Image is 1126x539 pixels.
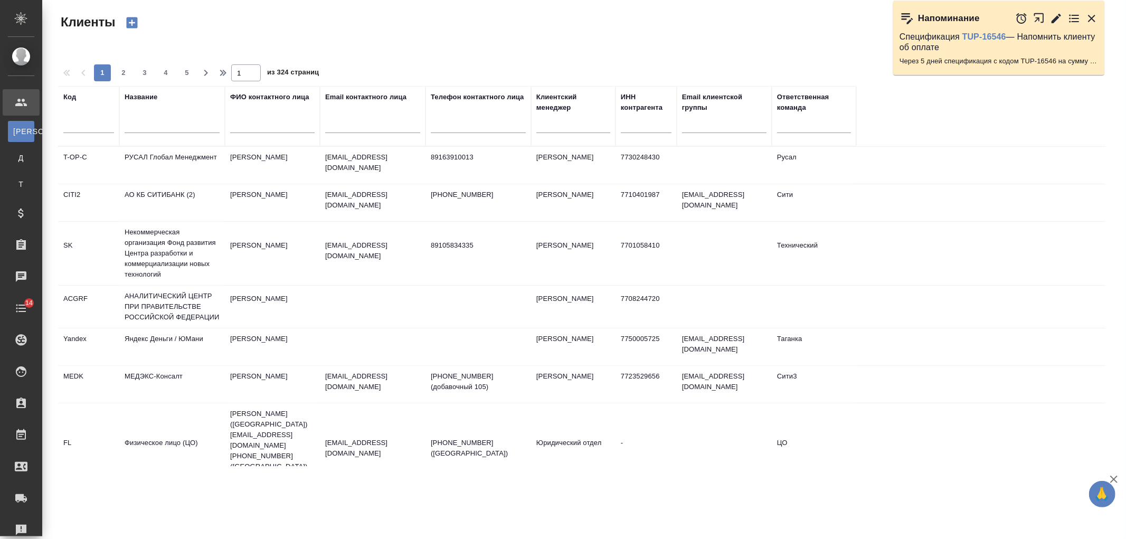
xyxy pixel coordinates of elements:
div: Ответственная команда [777,92,851,113]
td: CITI2 [58,184,119,221]
div: Клиентский менеджер [536,92,610,113]
button: Закрыть [1085,12,1098,25]
td: 7750005725 [616,328,677,365]
button: Создать [119,14,145,32]
p: [PHONE_NUMBER] ([GEOGRAPHIC_DATA]) [431,438,526,459]
span: 🙏 [1093,483,1111,505]
button: Перейти в todo [1068,12,1081,25]
td: 7708244720 [616,288,677,325]
p: [PHONE_NUMBER] (добавочный 105) [431,371,526,392]
td: [PERSON_NAME] [531,147,616,184]
td: [PERSON_NAME] ([GEOGRAPHIC_DATA]) [EMAIL_ADDRESS][DOMAIN_NAME] [PHONE_NUMBER] ([GEOGRAPHIC_DATA])... [225,403,320,498]
td: МЕДЭКС-Консалт [119,366,225,403]
td: [PERSON_NAME] [225,328,320,365]
p: [EMAIL_ADDRESS][DOMAIN_NAME] [325,438,420,459]
p: Через 5 дней спецификация с кодом TUP-16546 на сумму 100926.66 RUB будет просрочена [900,56,1098,67]
p: Спецификация — Напомнить клиенту об оплате [900,32,1098,53]
div: Телефон контактного лица [431,92,524,102]
div: ФИО контактного лица [230,92,309,102]
span: 4 [157,68,174,78]
div: Код [63,92,76,102]
span: [PERSON_NAME] [13,126,29,137]
span: Клиенты [58,14,115,31]
td: FL [58,432,119,469]
button: 4 [157,64,174,81]
td: 7701058410 [616,235,677,272]
td: [PERSON_NAME] [225,366,320,403]
td: [EMAIL_ADDRESS][DOMAIN_NAME] [677,366,772,403]
td: [PERSON_NAME] [531,366,616,403]
p: [EMAIL_ADDRESS][DOMAIN_NAME] [325,240,420,261]
td: АНАЛИТИЧЕСКИЙ ЦЕНТР ПРИ ПРАВИТЕЛЬСТВЕ РОССИЙСКОЙ ФЕДЕРАЦИИ [119,286,225,328]
div: Email контактного лица [325,92,406,102]
p: [EMAIL_ADDRESS][DOMAIN_NAME] [325,371,420,392]
td: Некоммерческая организация Фонд развития Центра разработки и коммерциализации новых технологий [119,222,225,285]
td: [PERSON_NAME] [225,184,320,221]
td: [EMAIL_ADDRESS][DOMAIN_NAME] [677,328,772,365]
td: [PERSON_NAME] [531,288,616,325]
td: РУСАЛ Глобал Менеджмент [119,147,225,184]
td: [PERSON_NAME] [225,235,320,272]
td: АО КБ СИТИБАНК (2) [119,184,225,221]
td: [PERSON_NAME] [531,328,616,365]
p: 89105834335 [431,240,526,251]
button: Отложить [1015,12,1028,25]
div: Email клиентской группы [682,92,767,113]
p: 89163910013 [431,152,526,163]
div: Название [125,92,157,102]
td: Физическое лицо (ЦО) [119,432,225,469]
button: 3 [136,64,153,81]
td: Сити3 [772,366,856,403]
td: - [616,432,677,469]
td: ACGRF [58,288,119,325]
td: [PERSON_NAME] [225,147,320,184]
td: Яндекс Деньги / ЮМани [119,328,225,365]
td: Русал [772,147,856,184]
td: [PERSON_NAME] [531,184,616,221]
p: Напоминание [918,13,980,24]
span: Т [13,179,29,190]
td: SK [58,235,119,272]
span: 3 [136,68,153,78]
button: 5 [178,64,195,81]
td: Сити [772,184,856,221]
a: TUP-16546 [962,32,1006,41]
a: 14 [3,295,40,321]
td: [EMAIL_ADDRESS][DOMAIN_NAME] [677,184,772,221]
span: Д [13,153,29,163]
p: [PHONE_NUMBER] [431,190,526,200]
span: из 324 страниц [267,66,319,81]
td: T-OP-C [58,147,119,184]
td: Таганка [772,328,856,365]
td: Технический [772,235,856,272]
td: 7710401987 [616,184,677,221]
td: [PERSON_NAME] [531,235,616,272]
td: MEDK [58,366,119,403]
td: 7730248430 [616,147,677,184]
button: 🙏 [1089,481,1115,507]
button: Редактировать [1050,12,1063,25]
a: [PERSON_NAME] [8,121,34,142]
td: Юридический отдел [531,432,616,469]
td: Yandex [58,328,119,365]
td: 7723529656 [616,366,677,403]
a: Т [8,174,34,195]
span: 2 [115,68,132,78]
span: 5 [178,68,195,78]
td: ЦО [772,432,856,469]
p: [EMAIL_ADDRESS][DOMAIN_NAME] [325,190,420,211]
span: 14 [19,298,39,308]
div: ИНН контрагента [621,92,671,113]
td: [PERSON_NAME] [225,288,320,325]
button: 2 [115,64,132,81]
button: Открыть в новой вкладке [1033,7,1045,30]
a: Д [8,147,34,168]
p: [EMAIL_ADDRESS][DOMAIN_NAME] [325,152,420,173]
